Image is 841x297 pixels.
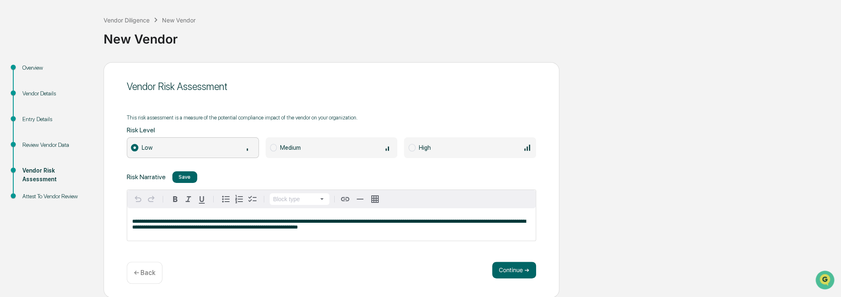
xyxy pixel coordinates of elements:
span: Medium [280,144,301,151]
div: We're available if you need us! [37,71,114,78]
div: Entry Details [22,115,90,124]
a: 🗄️Attestations [57,144,106,158]
div: Risk Level [127,126,536,134]
span: Data Lookup [17,163,52,171]
span: Preclearance [17,147,53,155]
button: See all [128,90,151,100]
img: 8933085812038_c878075ebb4cc5468115_72.jpg [17,63,32,78]
div: Vendor Risk Assessment [22,166,90,184]
img: Jack Rasmussen [8,105,22,118]
button: Save [172,171,197,183]
span: • [69,112,72,119]
div: Risk Narrative [127,171,536,183]
img: 1746055101610-c473b297-6a78-478c-a979-82029cc54cd1 [17,113,23,119]
a: 🖐️Preclearance [5,144,57,158]
button: Continue ➔ [492,262,536,278]
button: Bold [169,192,182,206]
span: Attestations [68,147,103,155]
div: Start new chat [37,63,136,71]
div: Vendor Risk Assessment [127,80,536,93]
div: Vendor Diligence [104,17,150,24]
span: [PERSON_NAME] [26,112,67,119]
button: Start new chat [141,66,151,75]
div: 🗄️ [60,148,67,154]
div: Save [179,174,191,180]
span: High [419,144,431,151]
div: Attest To Vendor Review [22,192,90,201]
img: 1746055101610-c473b297-6a78-478c-a979-82029cc54cd1 [8,63,23,78]
div: New Vendor [104,25,837,46]
div: Review Vendor Data [22,141,90,149]
span: [DATE] [73,112,90,119]
button: Underline [195,192,208,206]
div: 🖐️ [8,148,15,154]
p: ← Back [134,269,155,277]
button: Italic [182,192,195,206]
div: Vendor Details [22,89,90,98]
span: Low [142,144,152,151]
a: Powered byPylon [58,183,100,189]
div: Past conversations [8,92,56,98]
div: New Vendor [162,17,196,24]
button: Block type [270,193,329,205]
div: 🔎 [8,163,15,170]
p: This risk assessment is a measure of the potential compliance impact of the vendor on your organi... [127,114,358,121]
iframe: Open customer support [814,270,837,292]
a: 🔎Data Lookup [5,159,56,174]
p: How can we help? [8,17,151,30]
span: Pylon [82,183,100,189]
div: Overview [22,63,90,72]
